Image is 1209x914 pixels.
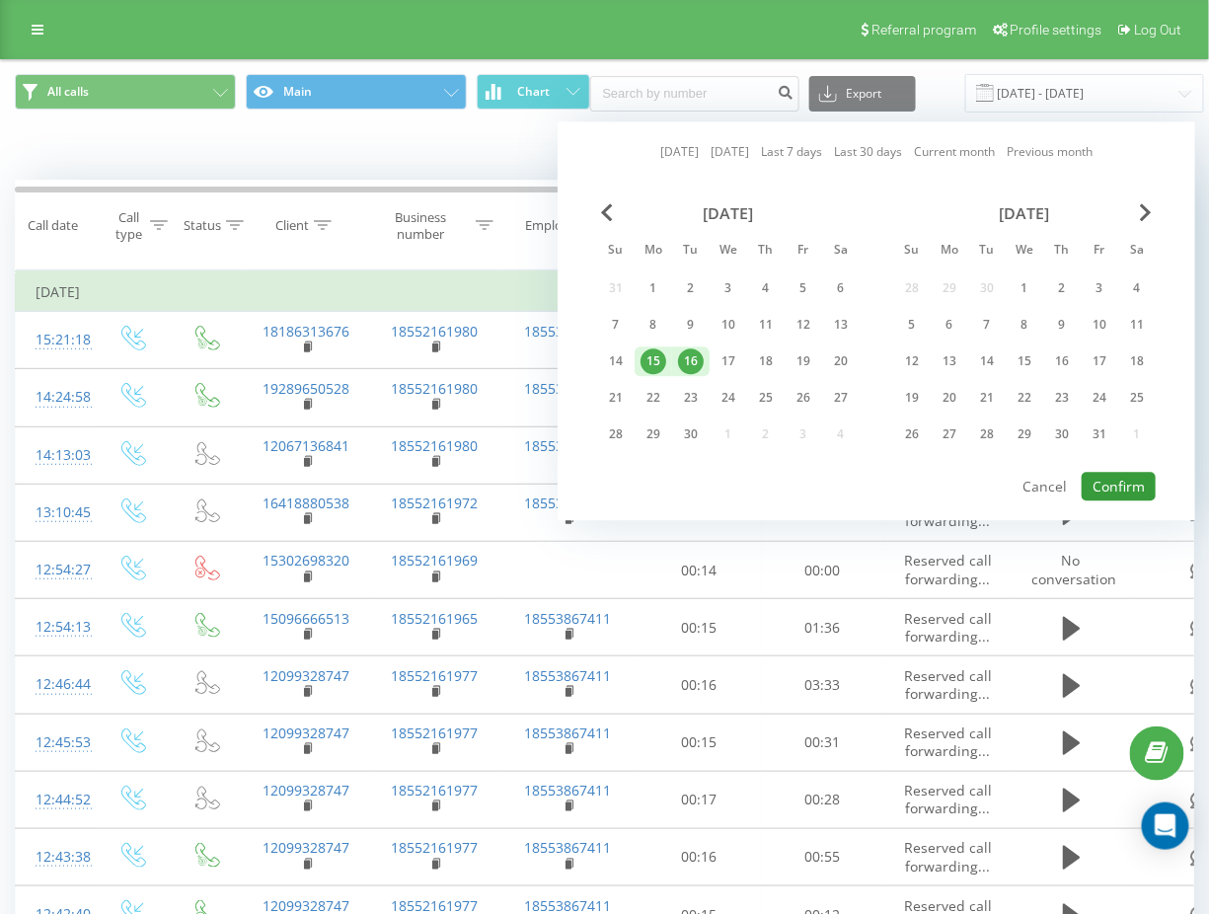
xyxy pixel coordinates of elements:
div: 24 [716,385,741,411]
div: 17 [716,348,741,374]
abbr: Friday [789,237,818,267]
div: 14:13:03 [36,436,75,475]
button: Main [246,74,467,110]
td: 00:15 [638,714,761,771]
div: 10 [716,312,741,338]
div: 12:54:27 [36,551,75,589]
div: Fri Oct 24, 2025 [1081,383,1118,413]
div: Thu Oct 9, 2025 [1043,310,1081,340]
a: 18552161965 [392,609,479,628]
div: 24 [1087,385,1112,411]
button: Cancel [1013,472,1079,500]
div: 13 [937,348,962,374]
span: Previous Month [601,203,613,221]
div: 11 [1124,312,1150,338]
div: 13 [828,312,854,338]
div: Tue Oct 14, 2025 [968,346,1006,376]
div: 25 [1124,385,1150,411]
div: Call date [28,217,78,234]
span: Reserved call forwarding... [904,781,992,817]
div: Thu Oct 16, 2025 [1043,346,1081,376]
div: 23 [1049,385,1075,411]
div: Sun Sep 28, 2025 [597,419,635,449]
div: Sun Sep 21, 2025 [597,383,635,413]
a: 18553867411 [525,494,612,512]
abbr: Sunday [601,237,631,267]
td: 00:16 [638,656,761,714]
div: 15 [1012,348,1037,374]
div: 28 [603,421,629,447]
abbr: Sunday [897,237,927,267]
div: Tue Oct 7, 2025 [968,310,1006,340]
div: Mon Sep 8, 2025 [635,310,672,340]
div: 14 [974,348,1000,374]
a: 18553867411 [525,838,612,857]
div: 13:10:45 [36,494,75,532]
div: Business number [371,209,472,243]
span: All calls [47,84,89,100]
a: [DATE] [711,143,749,162]
div: 30 [678,421,704,447]
div: 22 [1012,385,1037,411]
abbr: Tuesday [972,237,1002,267]
a: 18552161980 [392,436,479,455]
div: Thu Sep 18, 2025 [747,346,785,376]
a: 18553867411 [525,781,612,800]
a: 18552161980 [392,322,479,341]
a: 12099328747 [264,666,350,685]
div: 26 [899,421,925,447]
div: Tue Sep 16, 2025 [672,346,710,376]
abbr: Saturday [1122,237,1152,267]
a: 18552161972 [392,494,479,512]
div: [DATE] [597,203,860,223]
abbr: Wednesday [1010,237,1039,267]
a: 12099328747 [264,838,350,857]
a: Previous month [1007,143,1093,162]
div: 12:43:38 [36,838,75,876]
button: Chart [477,74,590,110]
td: 00:55 [761,828,884,885]
td: 03:33 [761,656,884,714]
div: Sat Sep 27, 2025 [822,383,860,413]
span: Reserved call forwarding... [904,838,992,875]
div: Mon Oct 13, 2025 [931,346,968,376]
a: Last 30 days [834,143,902,162]
div: 22 [641,385,666,411]
a: 18186313676 [264,322,350,341]
div: 6 [937,312,962,338]
div: 1 [1012,275,1037,301]
div: 15:21:18 [36,321,75,359]
div: Fri Oct 17, 2025 [1081,346,1118,376]
div: 28 [974,421,1000,447]
a: Current month [914,143,995,162]
td: 00:31 [761,714,884,771]
a: 18553867411 [525,609,612,628]
div: 17 [1087,348,1112,374]
span: Next Month [1140,203,1152,221]
div: Fri Oct 31, 2025 [1081,419,1118,449]
div: 29 [641,421,666,447]
div: Sat Sep 13, 2025 [822,310,860,340]
div: Fri Sep 12, 2025 [785,310,822,340]
a: 18552161977 [392,838,479,857]
button: Confirm [1082,472,1156,500]
div: 18 [1124,348,1150,374]
div: Thu Sep 25, 2025 [747,383,785,413]
div: 27 [828,385,854,411]
div: 18 [753,348,779,374]
div: Tue Sep 2, 2025 [672,273,710,303]
div: 23 [678,385,704,411]
div: 14 [603,348,629,374]
div: Wed Oct 22, 2025 [1006,383,1043,413]
a: 18553867411 [525,436,612,455]
div: 19 [899,385,925,411]
td: 00:17 [638,771,761,828]
div: 2 [1049,275,1075,301]
div: 12:46:44 [36,665,75,704]
span: Log Out [1135,22,1182,38]
div: Thu Sep 4, 2025 [747,273,785,303]
a: 18553867411 [525,379,612,398]
a: 12067136841 [264,436,350,455]
div: [DATE] [893,203,1156,223]
a: 18552161977 [392,781,479,800]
